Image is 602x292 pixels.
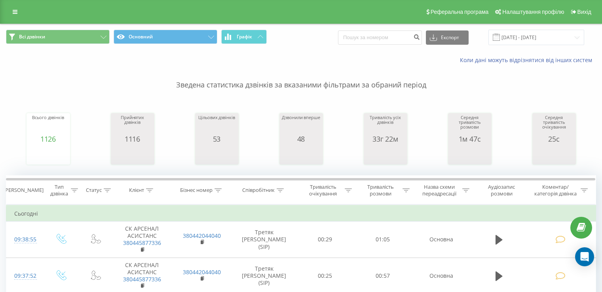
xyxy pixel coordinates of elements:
div: Тип дзвінка [50,184,68,197]
a: 380442044040 [183,268,221,276]
td: Основна [411,222,471,258]
div: Середня тривалість очікування [534,115,574,135]
div: 1м 47с [450,135,490,143]
div: 33г 22м [366,135,405,143]
td: Сьогодні [6,206,596,222]
div: 09:37:52 [14,268,35,284]
div: Середня тривалість розмови [450,115,490,135]
div: Статус [86,187,102,194]
div: 1126 [32,135,64,143]
button: Основний [114,30,217,44]
td: 01:05 [354,222,411,258]
a: 380445877336 [123,239,161,246]
input: Пошук за номером [338,30,422,45]
span: Всі дзвінки [19,34,45,40]
span: Вихід [577,9,591,15]
div: [PERSON_NAME] [4,187,44,194]
div: 1116 [113,135,152,143]
div: Всього дзвінків [32,115,64,135]
p: Зведена статистика дзвінків за вказаними фільтрами за обраний період [6,64,596,90]
div: Цільових дзвінків [198,115,235,135]
div: 09:38:55 [14,232,35,247]
button: Всі дзвінки [6,30,110,44]
button: Графік [221,30,267,44]
div: Open Intercom Messenger [575,247,594,266]
td: 00:29 [296,222,354,258]
div: Аудіозапис розмови [479,184,525,197]
button: Експорт [426,30,469,45]
td: Третяк [PERSON_NAME] (SIP) [232,222,296,258]
div: Назва схеми переадресації [419,184,460,197]
span: Налаштування профілю [502,9,564,15]
div: Прийнятих дзвінків [113,115,152,135]
td: СК АРСЕНАЛ АСИСТАНС [112,222,172,258]
div: 25с [534,135,574,143]
div: Клієнт [129,187,144,194]
div: Тривалість очікування [304,184,343,197]
a: 380442044040 [183,232,221,239]
div: 48 [282,135,320,143]
div: Співробітник [242,187,275,194]
span: Реферальна програма [431,9,489,15]
span: Графік [237,34,252,40]
div: Бізнес номер [180,187,213,194]
div: Тривалість усіх дзвінків [366,115,405,135]
div: Коментар/категорія дзвінка [532,184,579,197]
div: Тривалість розмови [361,184,401,197]
div: 53 [198,135,235,143]
a: Коли дані можуть відрізнятися вiд інших систем [460,56,596,64]
a: 380445877336 [123,275,161,283]
div: Дзвонили вперше [282,115,320,135]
